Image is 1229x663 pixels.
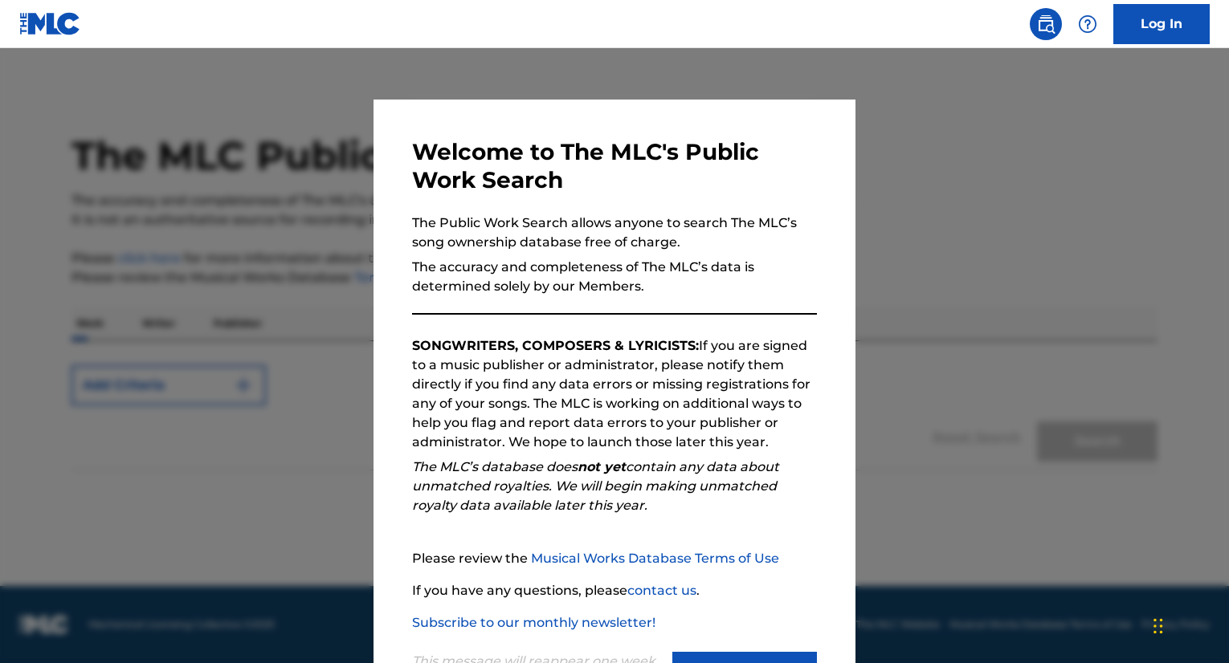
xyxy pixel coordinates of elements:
p: The accuracy and completeness of The MLC’s data is determined solely by our Members. [412,258,817,296]
div: Help [1072,8,1104,40]
em: The MLC’s database does contain any data about unmatched royalties. We will begin making unmatche... [412,459,779,513]
p: Please review the [412,549,817,568]
a: Log In [1113,4,1210,44]
a: contact us [627,583,696,598]
h3: Welcome to The MLC's Public Work Search [412,138,817,194]
strong: not yet [578,459,626,474]
p: If you are signed to a music publisher or administrator, please notify them directly if you find ... [412,336,817,452]
a: Public Search [1030,8,1062,40]
iframe: Chat Widget [1149,586,1229,663]
p: The Public Work Search allows anyone to search The MLC’s song ownership database free of charge. [412,214,817,252]
img: search [1036,14,1055,34]
img: help [1078,14,1097,34]
a: Musical Works Database Terms of Use [531,551,779,566]
img: MLC Logo [19,12,81,35]
div: Drag [1153,602,1163,650]
p: If you have any questions, please . [412,581,817,600]
a: Subscribe to our monthly newsletter! [412,615,655,630]
strong: SONGWRITERS, COMPOSERS & LYRICISTS: [412,338,699,353]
